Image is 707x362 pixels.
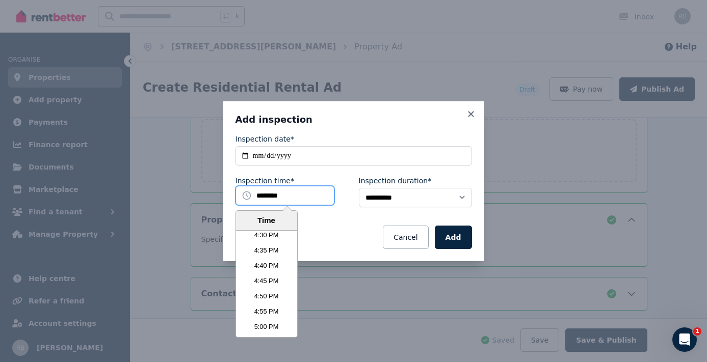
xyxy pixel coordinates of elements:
[236,273,297,289] li: 4:45 PM
[672,327,697,352] iframe: Intercom live chat
[359,176,432,186] label: Inspection duration*
[693,327,701,336] span: 1
[236,304,297,319] li: 4:55 PM
[235,134,294,144] label: Inspection date*
[236,289,297,304] li: 4:50 PM
[236,228,297,243] li: 4:30 PM
[235,176,294,186] label: Inspection time*
[236,319,297,335] li: 5:00 PM
[239,215,295,227] div: Time
[236,258,297,273] li: 4:40 PM
[383,226,428,249] button: Cancel
[236,335,297,350] li: 5:05 PM
[435,226,472,249] button: Add
[235,114,472,126] h3: Add inspection
[236,243,297,258] li: 4:35 PM
[236,231,297,337] ul: Time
